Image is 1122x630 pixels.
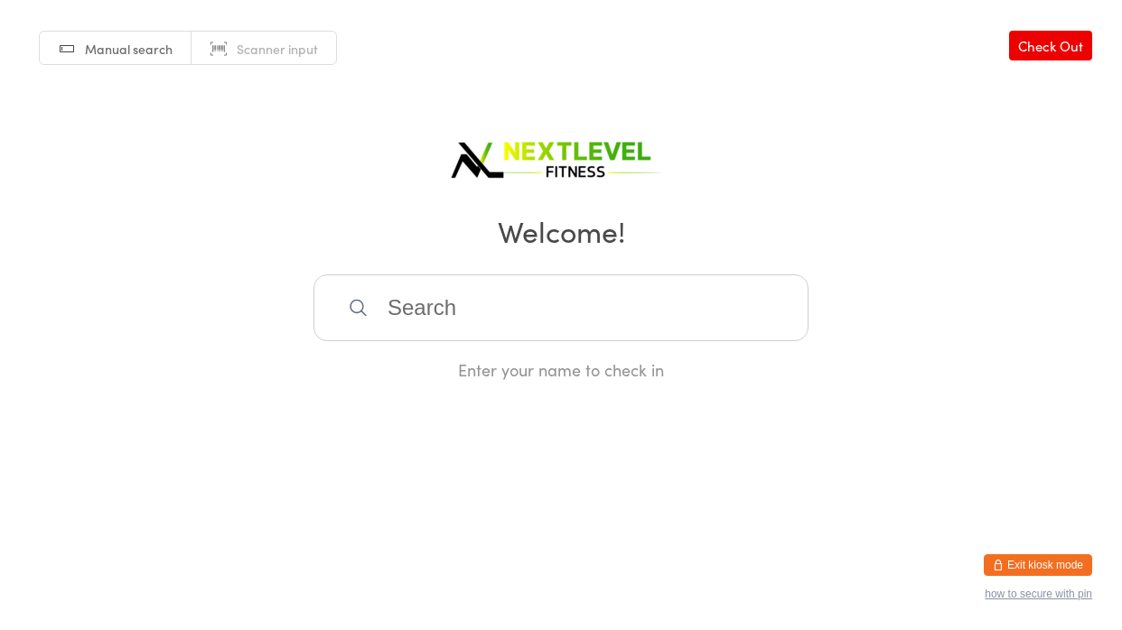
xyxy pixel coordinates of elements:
[313,274,809,341] input: Search
[985,588,1092,600] button: how to secure with pin
[1009,31,1092,60] a: Check Out
[18,210,1104,251] h2: Welcome!
[313,358,809,381] div: Enter your name to check in
[237,40,318,58] span: Scanner input
[448,126,674,185] img: Next Level Fitness
[984,554,1092,576] button: Exit kiosk mode
[85,40,173,58] span: Manual search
